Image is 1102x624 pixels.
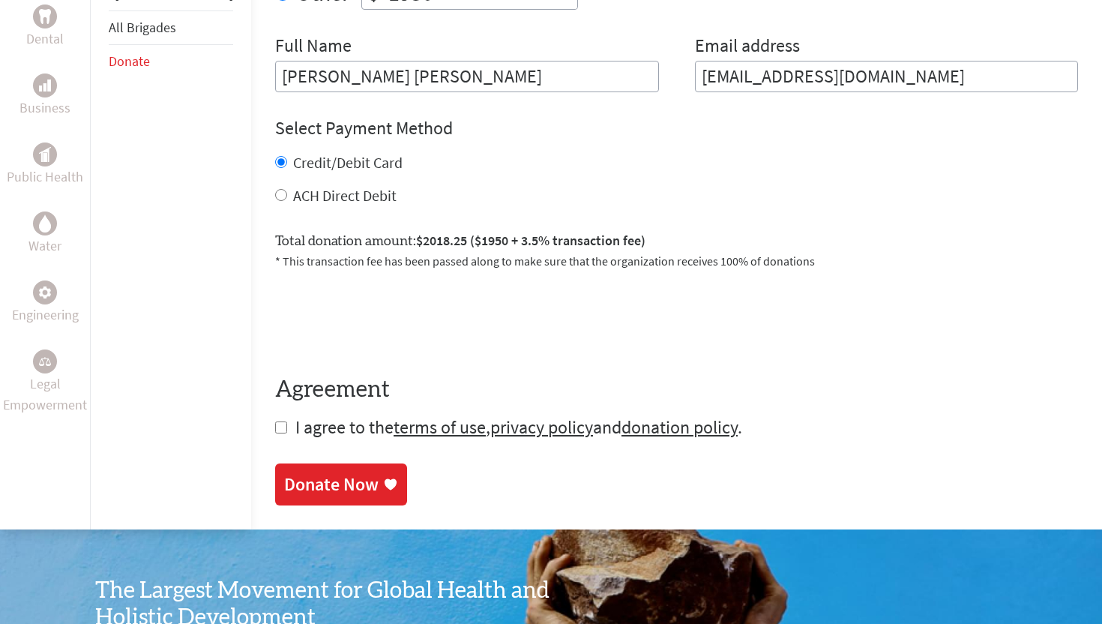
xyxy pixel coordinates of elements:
img: Engineering [39,286,51,298]
p: Public Health [7,166,83,187]
div: Public Health [33,142,57,166]
div: Business [33,73,57,97]
label: Email address [695,34,800,61]
label: Credit/Debit Card [293,153,403,172]
a: donation policy [621,415,738,439]
p: * This transaction fee has been passed along to make sure that the organization receives 100% of ... [275,252,1078,270]
a: BusinessBusiness [19,73,70,118]
p: Business [19,97,70,118]
p: Dental [26,28,64,49]
a: WaterWater [28,211,61,256]
a: All Brigades [109,19,176,36]
a: Donate [109,52,150,70]
input: Enter Full Name [275,61,659,92]
a: Legal EmpowermentLegal Empowerment [3,349,87,415]
h4: Select Payment Method [275,116,1078,140]
div: Water [33,211,57,235]
img: Public Health [39,147,51,162]
a: Public HealthPublic Health [7,142,83,187]
p: Water [28,235,61,256]
img: Water [39,215,51,232]
iframe: reCAPTCHA [275,288,503,346]
a: EngineeringEngineering [12,280,79,325]
label: Full Name [275,34,352,61]
a: DentalDental [26,4,64,49]
img: Business [39,79,51,91]
a: terms of use [394,415,486,439]
label: Total donation amount: [275,230,645,252]
a: Donate Now [275,463,407,505]
input: Your Email [695,61,1079,92]
div: Engineering [33,280,57,304]
span: I agree to the , and . [295,415,742,439]
div: Donate Now [284,472,379,496]
label: ACH Direct Debit [293,186,397,205]
p: Engineering [12,304,79,325]
li: Donate [109,45,233,78]
img: Legal Empowerment [39,357,51,366]
h4: Agreement [275,376,1078,403]
p: Legal Empowerment [3,373,87,415]
img: Dental [39,10,51,24]
span: $2018.25 ($1950 + 3.5% transaction fee) [416,232,645,249]
div: Dental [33,4,57,28]
div: Legal Empowerment [33,349,57,373]
li: All Brigades [109,10,233,45]
a: privacy policy [490,415,593,439]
